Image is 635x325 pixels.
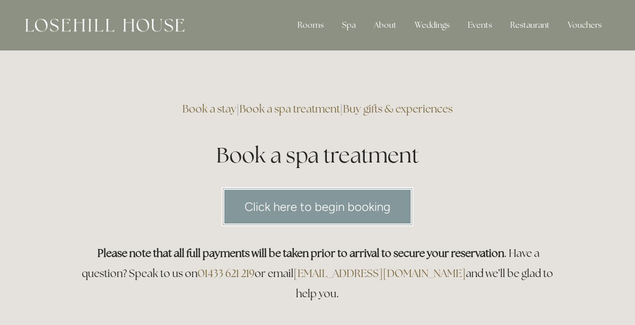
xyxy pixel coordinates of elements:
[182,102,236,116] a: Book a stay
[294,266,466,280] a: [EMAIL_ADDRESS][DOMAIN_NAME]
[334,15,364,35] div: Spa
[289,15,332,35] div: Rooms
[407,15,458,35] div: Weddings
[76,140,559,170] h1: Book a spa treatment
[460,15,500,35] div: Events
[76,99,559,119] h3: | |
[25,19,184,32] img: Losehill House
[97,246,504,260] strong: Please note that all full payments will be taken prior to arrival to secure your reservation
[198,266,255,280] a: 01433 621 219
[222,187,413,226] a: Click here to begin booking
[502,15,558,35] div: Restaurant
[366,15,405,35] div: About
[76,243,559,304] h3: . Have a question? Speak to us on or email and we’ll be glad to help you.
[343,102,453,116] a: Buy gifts & experiences
[560,15,610,35] a: Vouchers
[239,102,340,116] a: Book a spa treatment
